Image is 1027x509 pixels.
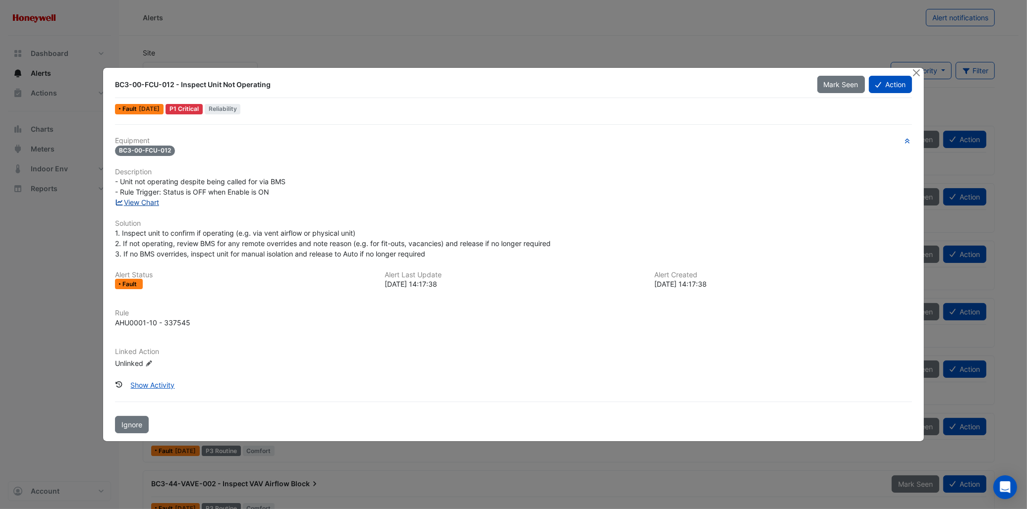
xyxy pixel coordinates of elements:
span: Fault [123,106,139,112]
span: Mark Seen [824,80,858,89]
div: P1 Critical [166,104,203,114]
button: Show Activity [124,376,181,394]
div: AHU0001-10 - 337545 [115,317,190,328]
div: Unlinked [115,358,234,368]
div: BC3-00-FCU-012 - Inspect Unit Not Operating [115,80,805,90]
a: View Chart [115,198,159,206]
span: Ignore [121,420,142,429]
div: [DATE] 14:17:38 [654,279,912,289]
h6: Solution [115,219,912,228]
button: Close [912,68,922,78]
button: Ignore [115,416,149,433]
button: Action [869,76,912,93]
span: Mon 04-Aug-2025 14:17 AEST [139,105,160,112]
span: 1. Inspect unit to confirm if operating (e.g. via vent airflow or physical unit) 2. If not operat... [115,229,551,258]
fa-icon: Edit Linked Action [145,360,153,367]
span: - Unit not operating despite being called for via BMS - Rule Trigger: Status is OFF when Enable i... [115,177,285,196]
div: Open Intercom Messenger [993,475,1017,499]
span: BC3-00-FCU-012 [115,146,175,156]
h6: Description [115,168,912,176]
h6: Linked Action [115,348,912,356]
h6: Alert Created [654,271,912,279]
h6: Alert Status [115,271,373,279]
h6: Alert Last Update [385,271,642,279]
span: Fault [123,281,139,287]
h6: Rule [115,309,912,317]
h6: Equipment [115,137,912,145]
button: Mark Seen [817,76,865,93]
div: [DATE] 14:17:38 [385,279,642,289]
span: Reliability [205,104,241,114]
